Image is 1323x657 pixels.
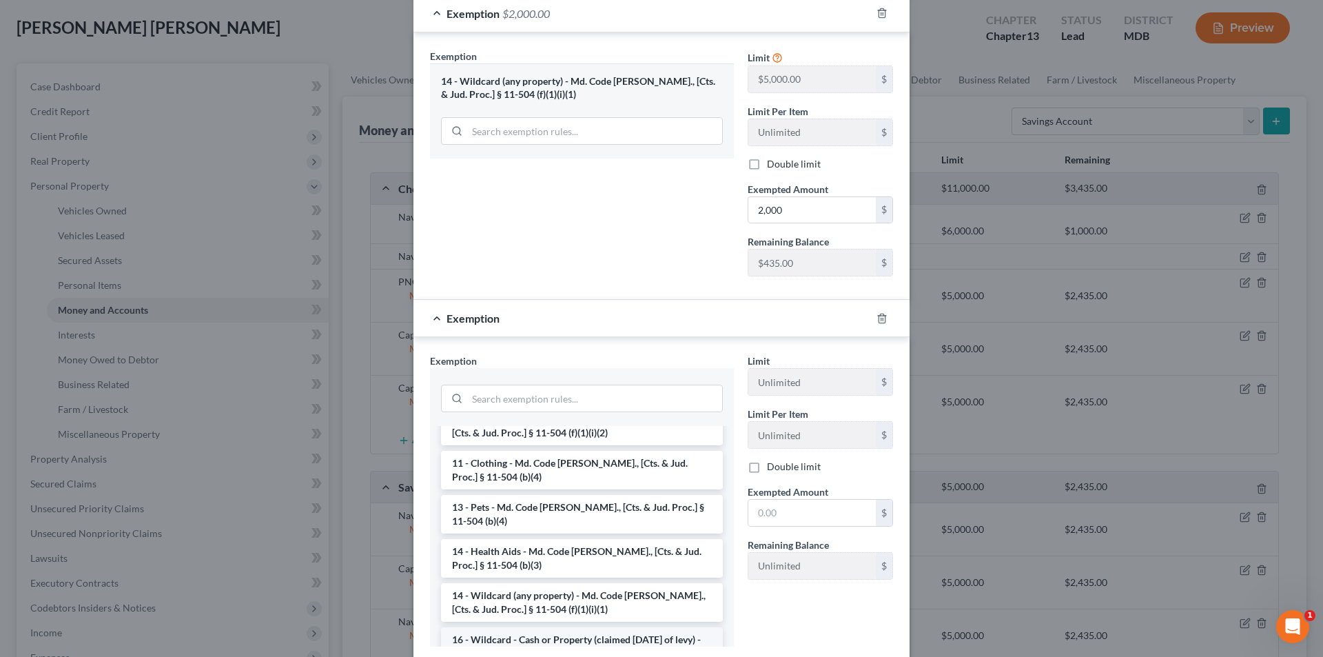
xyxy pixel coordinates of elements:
div: $ [876,553,892,579]
div: $ [876,119,892,145]
span: Exemption [430,355,477,367]
input: Search exemption rules... [467,118,722,144]
span: Limit [748,355,770,367]
input: Search exemption rules... [467,385,722,412]
li: 13 - Pets - Md. Code [PERSON_NAME]., [Cts. & Jud. Proc.] § 11-504 (b)(4) [441,495,723,534]
li: 14 - Health Aids - Md. Code [PERSON_NAME]., [Cts. & Jud. Proc.] § 11-504 (b)(3) [441,539,723,578]
div: $ [876,197,892,223]
input: -- [748,66,876,92]
div: $ [876,422,892,448]
div: $ [876,250,892,276]
span: Limit [748,52,770,63]
li: 11 - Clothing - Md. Code [PERSON_NAME]., [Cts. & Jud. Proc.] § 11-504 (b)(4) [441,451,723,489]
div: $ [876,369,892,395]
span: Exemption [430,50,477,62]
li: 1 - Homestead Exemption - Md. Code [PERSON_NAME]., [Cts. & Jud. Proc.] § 11-504 (f)(1)(i)(2) [441,407,723,445]
input: -- [748,369,876,395]
label: Limit Per Item [748,407,808,421]
div: 14 - Wildcard (any property) - Md. Code [PERSON_NAME]., [Cts. & Jud. Proc.] § 11-504 (f)(1)(i)(1) [441,75,723,101]
input: -- [748,250,876,276]
input: -- [748,119,876,145]
span: 1 [1304,610,1315,621]
label: Double limit [767,157,821,171]
iframe: Intercom live chat [1276,610,1309,643]
span: $2,000.00 [502,7,550,20]
label: Double limit [767,460,821,474]
label: Remaining Balance [748,538,829,552]
input: -- [748,422,876,448]
span: Exemption [447,312,500,325]
input: -- [748,553,876,579]
label: Limit Per Item [748,104,808,119]
span: Exempted Amount [748,486,828,498]
li: 14 - Wildcard (any property) - Md. Code [PERSON_NAME]., [Cts. & Jud. Proc.] § 11-504 (f)(1)(i)(1) [441,583,723,622]
div: $ [876,66,892,92]
input: 0.00 [748,197,876,223]
span: Exempted Amount [748,183,828,195]
div: $ [876,500,892,526]
span: Exemption [447,7,500,20]
input: 0.00 [748,500,876,526]
label: Remaining Balance [748,234,829,249]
